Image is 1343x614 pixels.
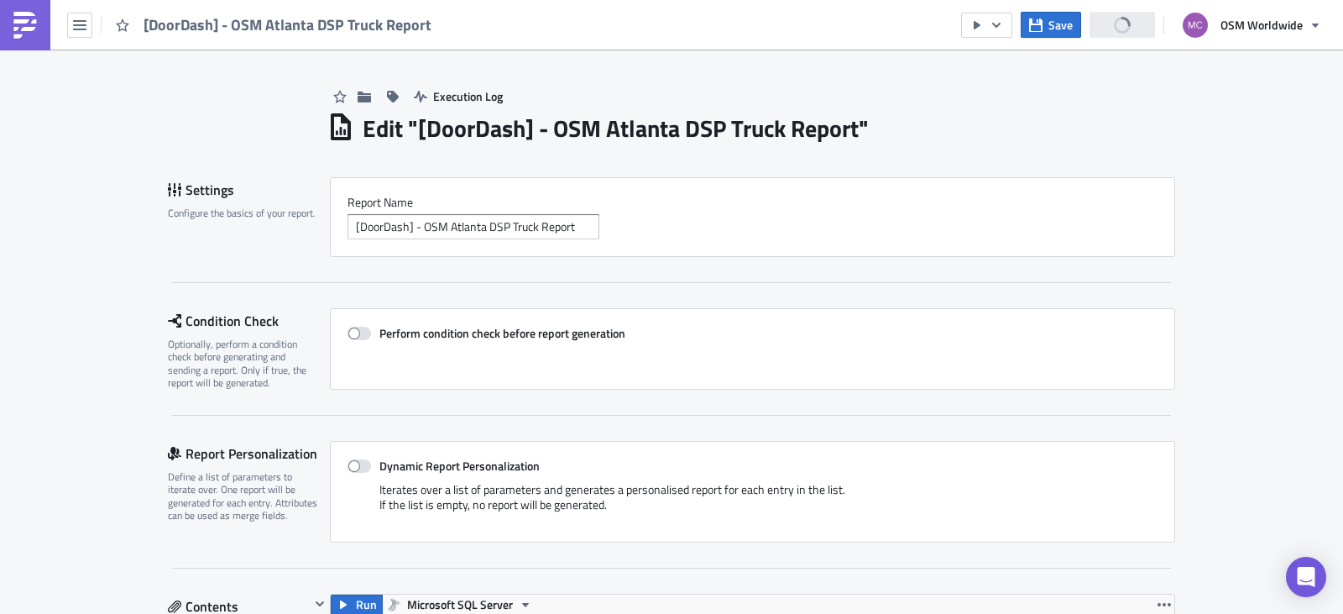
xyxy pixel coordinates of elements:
[405,83,511,109] button: Execution Log
[12,12,39,39] img: PushMetrics
[168,338,319,390] div: Optionally, perform a condition check before generating and sending a report. Only if true, the r...
[144,15,433,34] span: [DoorDash] - OSM Atlanta DSP Truck Report
[379,324,625,342] strong: Perform condition check before report generation
[168,470,319,522] div: Define a list of parameters to iterate over. One report will be generated for each entry. Attribu...
[168,441,330,466] div: Report Personalization
[168,308,330,333] div: Condition Check
[168,207,319,219] div: Configure the basics of your report.
[1173,7,1330,44] button: OSM Worldwide
[348,482,1157,525] div: Iterates over a list of parameters and generates a personalised report for each entry in the list...
[310,594,330,614] button: Hide content
[1220,16,1303,34] span: OSM Worldwide
[379,457,540,475] strong: Dynamic Report Personalization
[363,113,869,144] h1: Edit " [DoorDash] - OSM Atlanta DSP Truck Report "
[168,177,330,202] div: Settings
[1021,12,1081,38] button: Save
[1048,16,1073,34] span: Save
[348,195,1157,210] label: Report Nam﻿e
[433,87,503,105] span: Execution Log
[1286,557,1326,597] div: Open Intercom Messenger
[1090,12,1155,38] button: Share
[1181,11,1210,39] img: Avatar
